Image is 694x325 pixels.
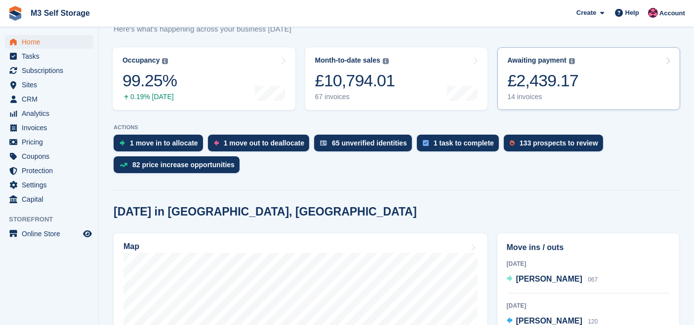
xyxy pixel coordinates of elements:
span: Coupons [22,149,81,163]
div: [DATE] [507,301,670,310]
p: ACTIONS [114,124,679,131]
span: Pricing [22,135,81,149]
div: 1 move in to allocate [130,139,198,147]
img: price_increase_opportunities-93ffe204e8149a01c8c9dc8f82e8f89637d9d84a8eef4429ea346261dce0b2c0.svg [120,163,127,167]
a: Preview store [82,228,93,240]
span: Analytics [22,107,81,120]
img: Nick Jones [648,8,658,18]
span: Create [576,8,596,18]
a: 133 prospects to review [504,135,608,156]
img: move_outs_to_deallocate_icon-f764333ba52eb49d3ac5e1228854f67142a1ed5810a6f6cc68b1a99e826820c5.svg [214,140,219,146]
div: 65 unverified identities [332,139,407,147]
span: Subscriptions [22,64,81,77]
a: Occupancy 99.25% 0.19% [DATE] [113,47,295,110]
a: menu [5,35,93,49]
div: 82 price increase opportunities [132,161,235,169]
span: [PERSON_NAME] [516,317,582,325]
span: [PERSON_NAME] [516,275,582,283]
img: verify_identity-adf6edd0f0f0b5bbfe63781bf79b02c33cf7c696d77639b501bdc392416b5a36.svg [320,140,327,146]
h2: Move ins / outs [507,242,670,253]
div: 1 task to complete [434,139,494,147]
div: 0.19% [DATE] [122,93,177,101]
div: [DATE] [507,259,670,268]
a: menu [5,227,93,241]
a: 65 unverified identities [314,135,417,156]
a: 1 move in to allocate [114,135,208,156]
a: menu [5,78,93,92]
a: menu [5,64,93,77]
a: menu [5,178,93,192]
span: Account [659,8,685,18]
a: menu [5,192,93,206]
div: 133 prospects to review [520,139,598,147]
img: icon-info-grey-7440780725fd019a000dd9b08b2336e03edf1995a4989e88bcd33f0948082b44.svg [569,58,575,64]
a: 82 price increase opportunities [114,156,245,178]
a: Awaiting payment £2,439.17 14 invoices [497,47,680,110]
img: stora-icon-8386f47178a22dfd0bd8f6a31ec36ba5ce8667c1dd55bd0f319d3a0aa187defe.svg [8,6,23,21]
span: 120 [588,318,598,325]
a: menu [5,121,93,135]
div: Awaiting payment [507,56,567,65]
a: M3 Self Storage [27,5,94,21]
div: Occupancy [122,56,160,65]
a: menu [5,107,93,120]
span: Invoices [22,121,81,135]
div: £10,794.01 [315,71,395,91]
span: Storefront [9,215,98,224]
a: menu [5,164,93,178]
a: menu [5,135,93,149]
a: 1 move out to deallocate [208,135,314,156]
div: Month-to-date sales [315,56,380,65]
a: 1 task to complete [417,135,504,156]
img: icon-info-grey-7440780725fd019a000dd9b08b2336e03edf1995a4989e88bcd33f0948082b44.svg [383,58,389,64]
a: menu [5,92,93,106]
span: Settings [22,178,81,192]
div: 67 invoices [315,93,395,101]
a: menu [5,49,93,63]
span: Online Store [22,227,81,241]
div: 14 invoices [507,93,578,101]
img: icon-info-grey-7440780725fd019a000dd9b08b2336e03edf1995a4989e88bcd33f0948082b44.svg [162,58,168,64]
div: £2,439.17 [507,71,578,91]
a: [PERSON_NAME] 067 [507,273,598,286]
span: Sites [22,78,81,92]
div: 99.25% [122,71,177,91]
img: prospect-51fa495bee0391a8d652442698ab0144808aea92771e9ea1ae160a38d050c398.svg [510,140,515,146]
span: Protection [22,164,81,178]
p: Here's what's happening across your business [DATE] [114,24,309,35]
span: Tasks [22,49,81,63]
span: Help [625,8,639,18]
span: Home [22,35,81,49]
div: 1 move out to deallocate [224,139,304,147]
img: move_ins_to_allocate_icon-fdf77a2bb77ea45bf5b3d319d69a93e2d87916cf1d5bf7949dd705db3b84f3ca.svg [120,140,125,146]
h2: [DATE] in [GEOGRAPHIC_DATA], [GEOGRAPHIC_DATA] [114,205,417,218]
span: CRM [22,92,81,106]
span: Capital [22,192,81,206]
span: 067 [588,276,598,283]
img: task-75834270c22a3079a89374b754ae025e5fb1db73e45f91037f5363f120a921f8.svg [423,140,429,146]
a: menu [5,149,93,163]
a: Month-to-date sales £10,794.01 67 invoices [305,47,488,110]
h2: Map [123,242,139,251]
